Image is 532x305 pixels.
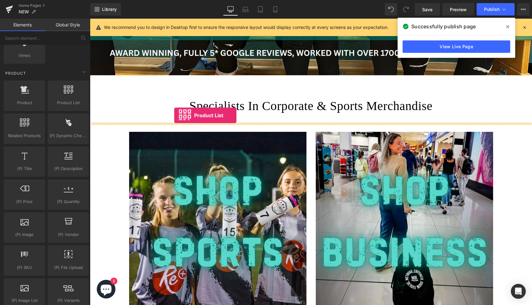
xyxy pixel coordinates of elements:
[385,3,397,16] button: Undo
[223,3,238,16] a: Desktop
[411,23,476,30] span: Successfully publish page
[49,165,87,172] span: (P) Description
[6,198,43,205] span: (P) Price
[517,3,530,16] button: More
[49,99,87,106] span: Product List
[450,6,467,13] span: Preview
[104,24,389,31] p: We recommend you to design in Desktop first to ensure the responsive layout would display correct...
[19,3,90,8] a: Home Pages
[45,19,90,31] a: Global Style
[102,7,117,12] span: Library
[511,284,526,299] div: Open Intercom Messenger
[268,3,283,16] a: Mobile
[127,4,315,9] span: Get a quote [DATE]: 📞0114 3770013 📧[EMAIL_ADDRESS][DOMAIN_NAME]
[90,3,121,16] a: New Library
[442,3,474,16] a: Preview
[422,6,432,13] span: Save
[6,264,43,271] span: (P) SKU
[477,3,515,16] button: Publish
[49,297,87,304] span: (P) Variants
[403,40,510,53] a: View Live Page
[49,231,87,238] span: (P) Vendor
[6,52,43,59] span: Vimeo
[49,198,87,205] span: (P) Quantity
[238,3,253,16] a: Laptop
[6,165,43,172] span: (P) Title
[5,70,27,76] span: Product
[6,132,43,139] span: Related Products
[6,99,43,106] span: Product
[484,7,500,12] span: Publish
[19,9,29,14] span: NEW
[49,264,87,271] span: (P) File Upload
[6,297,43,304] span: (P) Image List
[253,3,268,16] a: Tablet
[6,231,43,238] span: (P) Image
[400,3,412,16] button: Redo
[49,132,87,139] span: (P) Dynamic Checkout Button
